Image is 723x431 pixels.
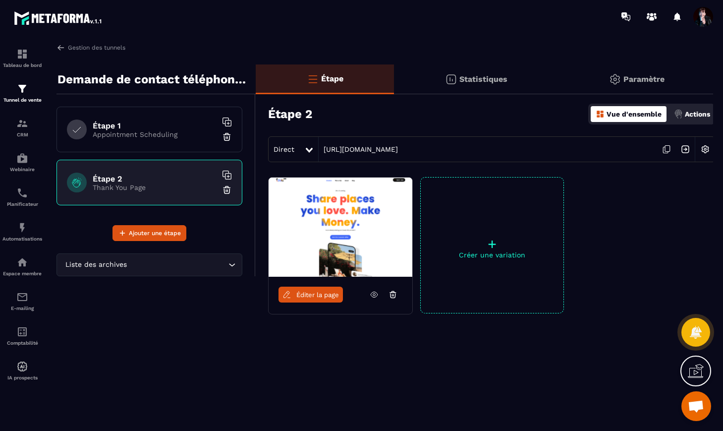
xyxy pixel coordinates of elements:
img: image [269,178,412,277]
p: Appointment Scheduling [93,130,217,138]
img: arrow-next.bcc2205e.svg [676,140,695,159]
p: Paramètre [623,74,665,84]
h6: Étape 2 [93,174,217,184]
p: Espace membre [2,271,42,276]
img: trash [222,132,232,142]
h3: Étape 2 [268,107,312,121]
p: Tableau de bord [2,62,42,68]
p: Actions [685,110,710,118]
p: Comptabilité [2,340,42,346]
img: trash [222,185,232,195]
a: accountantaccountantComptabilité [2,318,42,353]
img: setting-w.858f3a88.svg [696,140,715,159]
img: formation [16,118,28,129]
a: formationformationTunnel de vente [2,75,42,110]
p: Étape [321,74,343,83]
a: [URL][DOMAIN_NAME] [319,145,398,153]
p: Créer une variation [421,251,563,259]
span: Éditer la page [296,291,339,299]
p: Demande de contact téléphonique [57,69,248,89]
p: Planificateur [2,201,42,207]
a: formationformationTableau de bord [2,41,42,75]
a: Gestion des tunnels [56,43,125,52]
p: Webinaire [2,167,42,172]
img: scheduler [16,187,28,199]
a: automationsautomationsAutomatisations [2,214,42,249]
input: Search for option [129,259,226,270]
a: schedulerschedulerPlanificateur [2,180,42,214]
img: automations [16,222,28,234]
img: setting-gr.5f69749f.svg [609,73,621,85]
p: Vue d'ensemble [607,110,662,118]
span: Direct [274,145,294,153]
p: Automatisations [2,236,42,242]
img: email [16,291,28,303]
img: logo [14,9,103,27]
img: arrow [56,43,65,52]
img: automations [16,256,28,268]
span: Liste des archives [63,259,129,270]
a: automationsautomationsWebinaire [2,145,42,180]
p: + [421,237,563,251]
img: accountant [16,326,28,338]
img: automations [16,152,28,164]
img: dashboard-orange.40269519.svg [596,110,605,119]
img: automations [16,361,28,372]
a: automationsautomationsEspace membre [2,249,42,284]
p: E-mailing [2,306,42,311]
a: formationformationCRM [2,110,42,145]
img: bars-o.4a397970.svg [307,73,319,85]
h6: Étape 1 [93,121,217,130]
p: Statistiques [459,74,507,84]
img: formation [16,48,28,60]
p: Thank You Page [93,184,217,191]
img: actions.d6e523a2.png [674,110,683,119]
button: Ajouter une étape [112,225,186,241]
div: Search for option [56,253,242,276]
a: emailemailE-mailing [2,284,42,318]
p: Tunnel de vente [2,97,42,103]
img: formation [16,83,28,95]
p: CRM [2,132,42,137]
p: IA prospects [2,375,42,380]
a: Éditer la page [278,287,343,303]
img: stats.20deebd0.svg [445,73,457,85]
span: Ajouter une étape [129,228,181,238]
a: Ouvrir le chat [681,391,711,421]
